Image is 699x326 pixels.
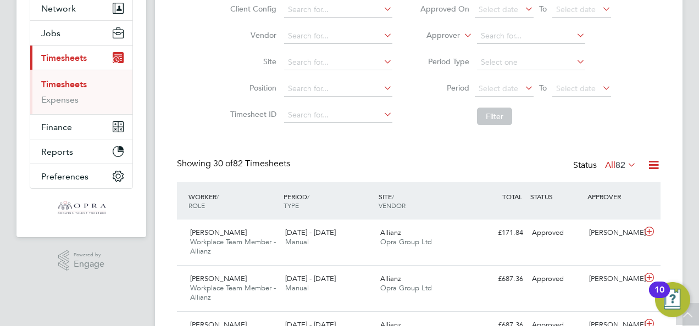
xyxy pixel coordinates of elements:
span: TYPE [284,201,299,210]
label: All [605,160,636,171]
div: Timesheets [30,70,132,114]
span: Jobs [41,28,60,38]
div: SITE [376,187,471,215]
span: Engage [74,260,104,269]
div: PERIOD [281,187,376,215]
input: Search for... [284,29,392,44]
span: Select date [479,83,518,93]
span: [DATE] - [DATE] [285,228,336,237]
span: / [217,192,219,201]
span: Workplace Team Member - Allianz [190,283,276,302]
label: Client Config [227,4,276,14]
span: / [392,192,394,201]
span: [PERSON_NAME] [190,228,247,237]
div: APPROVER [585,187,642,206]
button: Preferences [30,164,132,188]
span: Timesheets [41,53,87,63]
input: Search for... [284,81,392,97]
img: theopragroup-logo-retina.png [57,200,106,217]
span: Select date [556,83,596,93]
span: TOTAL [502,192,522,201]
div: Status [573,158,639,173]
button: Timesheets [30,46,132,70]
button: Reports [30,139,132,164]
button: Open Resource Center, 10 new notifications [655,282,690,317]
span: To [536,2,550,16]
span: Manual [285,237,309,246]
div: £171.84 [470,224,528,242]
div: £687.36 [470,270,528,288]
span: Reports [41,147,73,157]
a: Go to home page [30,200,133,217]
span: Select date [556,4,596,14]
input: Search for... [477,29,585,44]
input: Search for... [284,55,392,70]
span: Finance [41,122,72,132]
div: [PERSON_NAME] [585,224,642,242]
a: Expenses [41,94,79,105]
a: Powered byEngage [58,250,105,271]
span: ROLE [188,201,205,210]
span: [DATE] - [DATE] [285,274,336,283]
label: Approved On [420,4,469,14]
label: Position [227,83,276,93]
input: Search for... [284,108,392,123]
div: WORKER [186,187,281,215]
input: Select one [477,55,585,70]
span: Opra Group Ltd [380,237,432,246]
span: Allianz [380,228,401,237]
span: To [536,81,550,95]
div: 10 [654,290,664,304]
div: STATUS [528,187,585,206]
span: Network [41,3,76,14]
span: / [307,192,309,201]
div: [PERSON_NAME] [585,270,642,288]
span: [PERSON_NAME] [190,274,247,283]
span: 82 [615,160,625,171]
span: Select date [479,4,518,14]
span: Workplace Team Member - Allianz [190,237,276,256]
div: Approved [528,270,585,288]
span: Preferences [41,171,88,182]
div: Approved [528,224,585,242]
span: VENDOR [379,201,406,210]
span: 30 of [213,158,233,169]
label: Site [227,57,276,66]
span: Allianz [380,274,401,283]
label: Period [420,83,469,93]
label: Vendor [227,30,276,40]
button: Jobs [30,21,132,45]
button: Finance [30,115,132,139]
div: Showing [177,158,292,170]
span: Powered by [74,250,104,260]
label: Period Type [420,57,469,66]
a: Timesheets [41,79,87,89]
span: Opra Group Ltd [380,283,432,293]
button: Filter [477,108,512,125]
span: 82 Timesheets [213,158,290,169]
label: Timesheet ID [227,109,276,119]
span: Manual [285,283,309,293]
input: Search for... [284,2,392,18]
label: Approver [410,30,460,41]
